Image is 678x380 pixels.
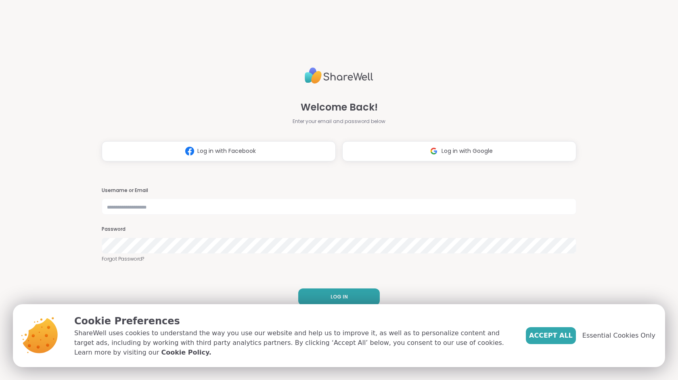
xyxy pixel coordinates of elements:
[102,141,336,161] button: Log in with Facebook
[529,331,573,340] span: Accept All
[102,226,576,233] h3: Password
[293,118,385,125] span: Enter your email and password below
[301,100,378,115] span: Welcome Back!
[331,293,348,301] span: LOG IN
[342,141,576,161] button: Log in with Google
[161,348,211,357] a: Cookie Policy.
[442,147,493,155] span: Log in with Google
[426,144,442,159] img: ShareWell Logomark
[298,288,380,305] button: LOG IN
[102,255,576,263] a: Forgot Password?
[74,314,513,328] p: Cookie Preferences
[526,327,576,344] button: Accept All
[305,64,373,87] img: ShareWell Logo
[182,144,197,159] img: ShareWell Logomark
[102,187,576,194] h3: Username or Email
[197,147,256,155] span: Log in with Facebook
[74,328,513,357] p: ShareWell uses cookies to understand the way you use our website and help us to improve it, as we...
[582,331,655,340] span: Essential Cookies Only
